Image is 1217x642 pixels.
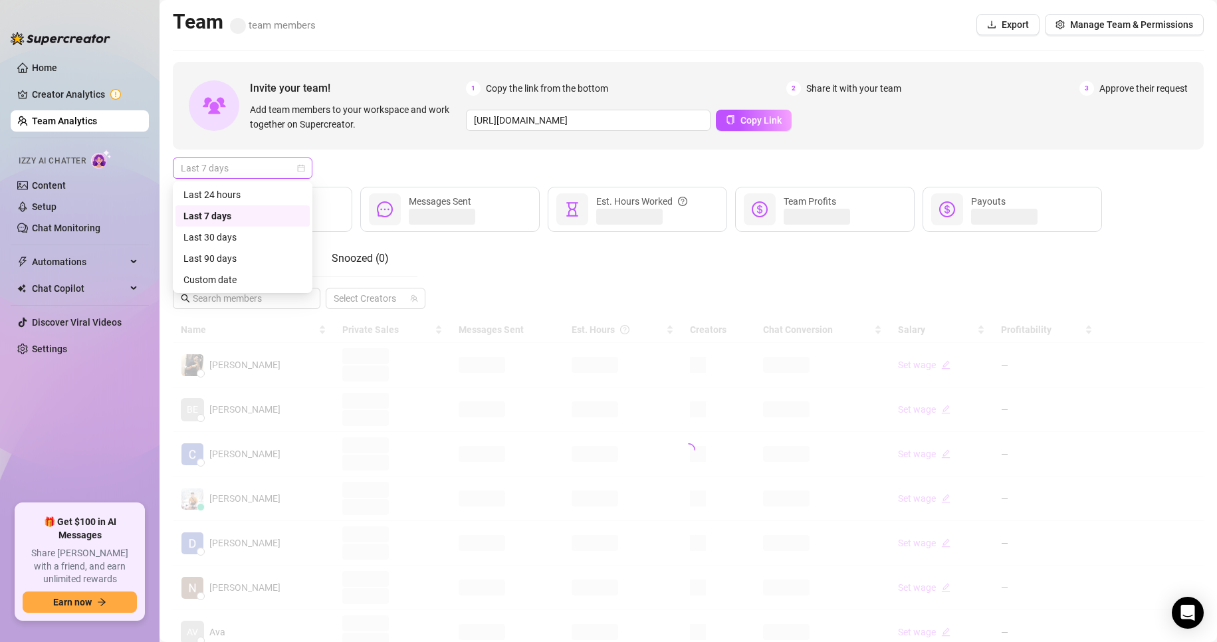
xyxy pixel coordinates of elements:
span: Chat Copilot [32,278,126,299]
div: Last 24 hours [175,184,310,205]
span: Snoozed ( 0 ) [332,252,389,265]
span: Invite your team! [250,80,466,96]
span: Copy Link [740,115,782,126]
span: setting [1055,20,1065,29]
span: search [181,294,190,303]
span: message [377,201,393,217]
span: copy [726,115,735,124]
span: Manage Team & Permissions [1070,19,1193,30]
button: Export [976,14,1040,35]
img: logo-BBDzfeDw.svg [11,32,110,45]
img: Chat Copilot [17,284,26,293]
span: 3 [1079,81,1094,96]
div: Last 30 days [175,227,310,248]
span: arrow-right [97,597,106,607]
span: download [987,20,996,29]
span: Automations [32,251,126,272]
span: Last 7 days [181,158,304,178]
div: Custom date [183,272,302,287]
span: loading [681,443,695,457]
div: Last 90 days [183,251,302,266]
span: dollar-circle [939,201,955,217]
span: calendar [297,164,305,172]
span: team [410,294,418,302]
div: Last 7 days [183,209,302,223]
span: Copy the link from the bottom [486,81,608,96]
span: team members [230,19,316,31]
span: Team Profits [784,196,836,207]
span: Izzy AI Chatter [19,155,86,167]
span: Export [1002,19,1029,30]
a: Home [32,62,57,73]
span: 🎁 Get $100 in AI Messages [23,516,137,542]
div: Last 90 days [175,248,310,269]
a: Setup [32,201,56,212]
span: 2 [786,81,801,96]
div: Custom date [175,269,310,290]
span: 1 [466,81,481,96]
a: Settings [32,344,67,354]
span: thunderbolt [17,257,28,267]
img: AI Chatter [91,150,112,169]
span: Payouts [971,196,1006,207]
span: dollar-circle [752,201,768,217]
span: Share it with your team [806,81,901,96]
button: Manage Team & Permissions [1045,14,1204,35]
span: Earn now [53,597,92,607]
a: Team Analytics [32,116,97,126]
div: Est. Hours Worked [596,194,687,209]
a: Discover Viral Videos [32,317,122,328]
span: question-circle [678,194,687,209]
span: Messages Sent [409,196,471,207]
button: Copy Link [716,110,792,131]
div: Last 30 days [183,230,302,245]
span: hourglass [564,201,580,217]
button: Earn nowarrow-right [23,591,137,613]
div: Last 7 days [175,205,310,227]
span: Add team members to your workspace and work together on Supercreator. [250,102,461,132]
a: Creator Analytics exclamation-circle [32,84,138,105]
h2: Team [173,9,316,35]
div: Open Intercom Messenger [1172,597,1204,629]
a: Content [32,180,66,191]
a: Chat Monitoring [32,223,100,233]
span: Approve their request [1099,81,1188,96]
span: Share [PERSON_NAME] with a friend, and earn unlimited rewards [23,547,137,586]
div: Last 24 hours [183,187,302,202]
input: Search members [193,291,302,306]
